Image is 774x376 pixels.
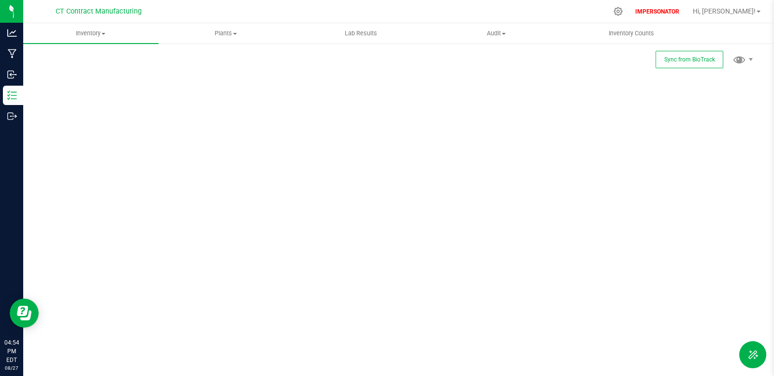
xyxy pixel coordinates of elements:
a: Inventory Counts [564,23,699,44]
span: Audit [429,29,564,38]
button: Sync from BioTrack [656,51,723,68]
span: Lab Results [332,29,390,38]
a: Audit [429,23,564,44]
span: Sync from BioTrack [664,56,715,63]
inline-svg: Inventory [7,90,17,100]
a: Inventory [23,23,159,44]
inline-svg: Analytics [7,28,17,38]
span: CT Contract Manufacturing [56,7,142,15]
p: 08/27 [4,364,19,372]
span: Inventory Counts [596,29,667,38]
div: Manage settings [612,7,624,16]
a: Plants [159,23,294,44]
span: Plants [159,29,293,38]
a: Lab Results [293,23,429,44]
span: Hi, [PERSON_NAME]! [693,7,756,15]
iframe: Resource center [10,299,39,328]
inline-svg: Inbound [7,70,17,79]
button: Toggle Menu [739,341,766,368]
inline-svg: Outbound [7,111,17,121]
inline-svg: Manufacturing [7,49,17,59]
span: Inventory [23,29,159,38]
p: 04:54 PM EDT [4,338,19,364]
p: IMPERSONATOR [631,7,683,16]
